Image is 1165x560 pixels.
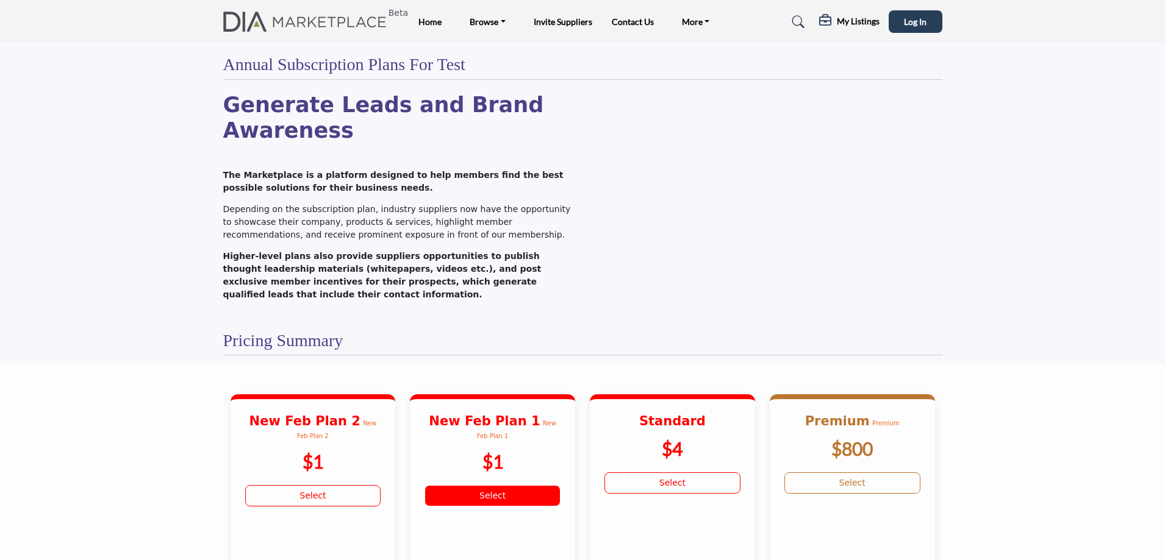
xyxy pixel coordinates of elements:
button: Log In [889,10,942,33]
span: Log In [904,16,927,27]
h5: My Listings [837,16,880,27]
b: Standard [639,414,706,428]
b: $1 [303,450,323,472]
strong: Generate Leads and Brand Awareness [223,93,544,143]
span: Premium [872,420,900,427]
b: $4 [662,438,683,459]
h2: Pricing Summary [223,330,343,351]
img: Site Logo [223,12,393,32]
a: Contact Us [612,16,654,27]
a: Select [425,485,561,506]
b: $1 [482,450,503,472]
b: $800 [831,438,873,459]
a: Browse [461,13,514,30]
b: New Feb Plan 1 [429,414,540,428]
a: Beta [223,12,393,32]
strong: The Marketplace is a platform designed to help members find the best possible solutions for their... [223,170,564,193]
strong: Higher-level plans also provide suppliers opportunities to publish thought leadership materials (... [223,251,542,299]
div: My Listings [819,15,880,29]
h6: Beta [389,8,408,18]
h2: Annual Subscription Plans For Test [223,54,465,75]
a: More [673,13,719,30]
a: Select [245,485,381,506]
a: Home [418,16,442,27]
a: Select [784,472,920,494]
a: Invite Suppliers [534,16,592,27]
b: Premium [805,414,870,428]
p: Depending on the subscription plan, industry suppliers now have the opportunity to showcase their... [223,203,576,241]
a: Select [604,472,740,494]
b: New Feb Plan 2 [249,414,360,428]
iframe: YouTube video player [589,92,942,275]
a: Search [780,12,812,32]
